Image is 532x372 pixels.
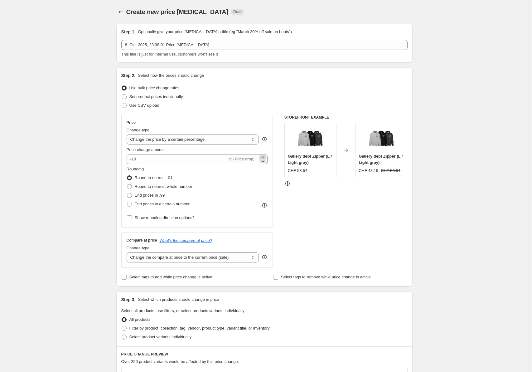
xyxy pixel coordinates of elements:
span: This title is just for internal use, customers won't see it [121,52,218,56]
span: Change type [127,128,150,132]
p: Select which products should change in price [138,296,219,303]
span: % (Price drop) [229,157,254,161]
span: Round to nearest whole number [135,184,192,189]
span: Select tags to add while price change is active [129,275,212,279]
p: Optionally give your price [MEDICAL_DATA] a title (eg "March 30% off sale on boots") [138,29,292,35]
span: Rounding [127,167,144,171]
h6: PRICE CHANGE PREVIEW [121,352,408,357]
h2: Step 3. [121,296,136,303]
span: Select tags to remove while price change is active [281,275,371,279]
div: help [261,136,268,142]
h2: Step 1. [121,29,136,35]
span: Select product variants individually [129,335,191,339]
h3: Compare at price [127,238,157,243]
span: Price change amount [127,147,165,152]
span: Gallery dept Zipper (L / Light gray) [288,154,332,165]
span: End prices in .99 [135,193,165,198]
input: 30% off holiday sale [121,40,408,50]
button: Price change jobs [116,7,125,16]
span: Filter by product, collection, tag, vendor, product type, variant title, or inventory [129,326,270,330]
span: Use bulk price change rules [129,86,179,90]
h3: Price [127,120,136,125]
span: Show rounding direction options? [135,215,195,220]
p: Select how the prices should change [138,72,204,79]
span: Change type [127,246,150,250]
span: End prices in a certain number [135,202,190,206]
div: CHF 48.19 [359,168,378,174]
strike: CHF 53.54 [381,168,400,174]
h6: STOREFRONT EXAMPLE [284,115,408,120]
span: Gallery dept Zipper (L / Light gray) [359,154,403,165]
span: Create new price [MEDICAL_DATA] [126,8,229,15]
button: What's the compare at price? [160,238,212,243]
span: All products [129,317,151,322]
span: Select all products, use filters, or select products variants individually [121,308,244,313]
span: Use CSV upload [129,103,159,108]
h2: Step 2. [121,72,136,79]
span: Draft [233,9,241,14]
div: help [261,254,268,260]
span: Set product prices individually [129,94,183,99]
img: S7fb9b2df92794fbd819edb69a857caa25_80x.webp [298,126,323,151]
img: S7fb9b2df92794fbd819edb69a857caa25_80x.webp [369,126,394,151]
input: -15 [127,154,227,164]
span: Over 250 product variants would be affected by this price change: [121,359,239,364]
span: Round to nearest .01 [135,175,172,180]
div: CHF 53.54 [288,168,307,174]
